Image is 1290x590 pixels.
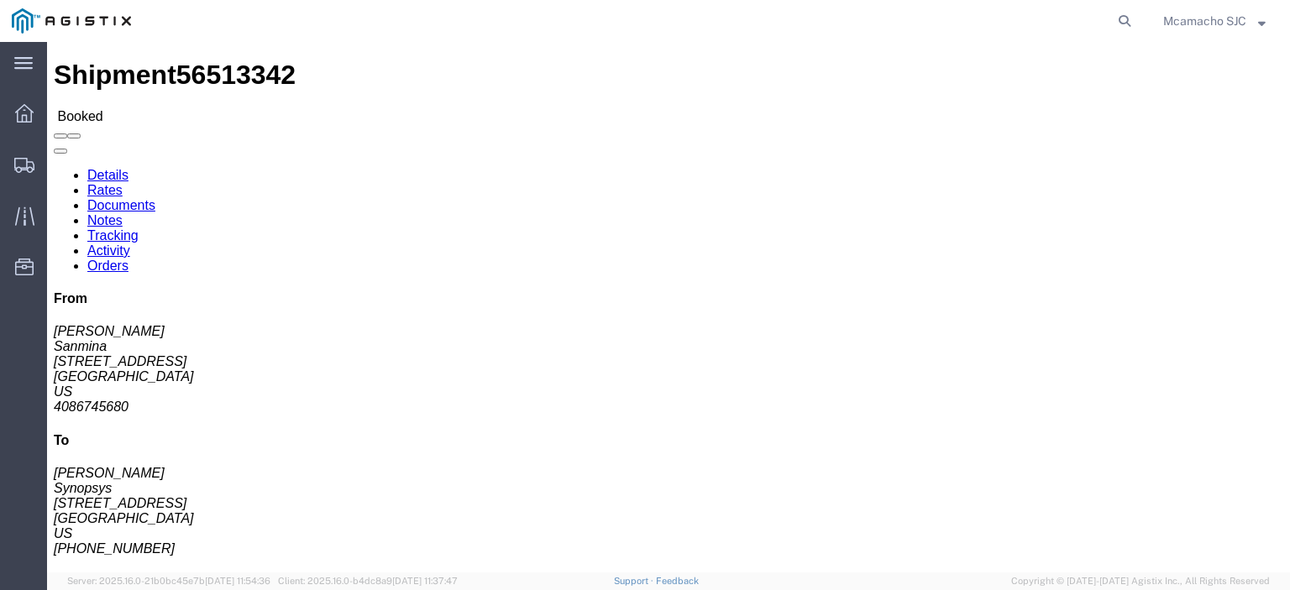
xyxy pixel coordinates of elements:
iframe: FS Legacy Container [47,42,1290,572]
button: Mcamacho SJC [1162,11,1266,31]
span: [DATE] 11:37:47 [392,576,458,586]
span: Server: 2025.16.0-21b0bc45e7b [67,576,270,586]
span: [DATE] 11:54:36 [205,576,270,586]
span: Client: 2025.16.0-b4dc8a9 [278,576,458,586]
span: Mcamacho SJC [1163,12,1246,30]
a: Support [614,576,656,586]
img: logo [12,8,131,34]
span: Copyright © [DATE]-[DATE] Agistix Inc., All Rights Reserved [1011,574,1270,588]
a: Feedback [656,576,699,586]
